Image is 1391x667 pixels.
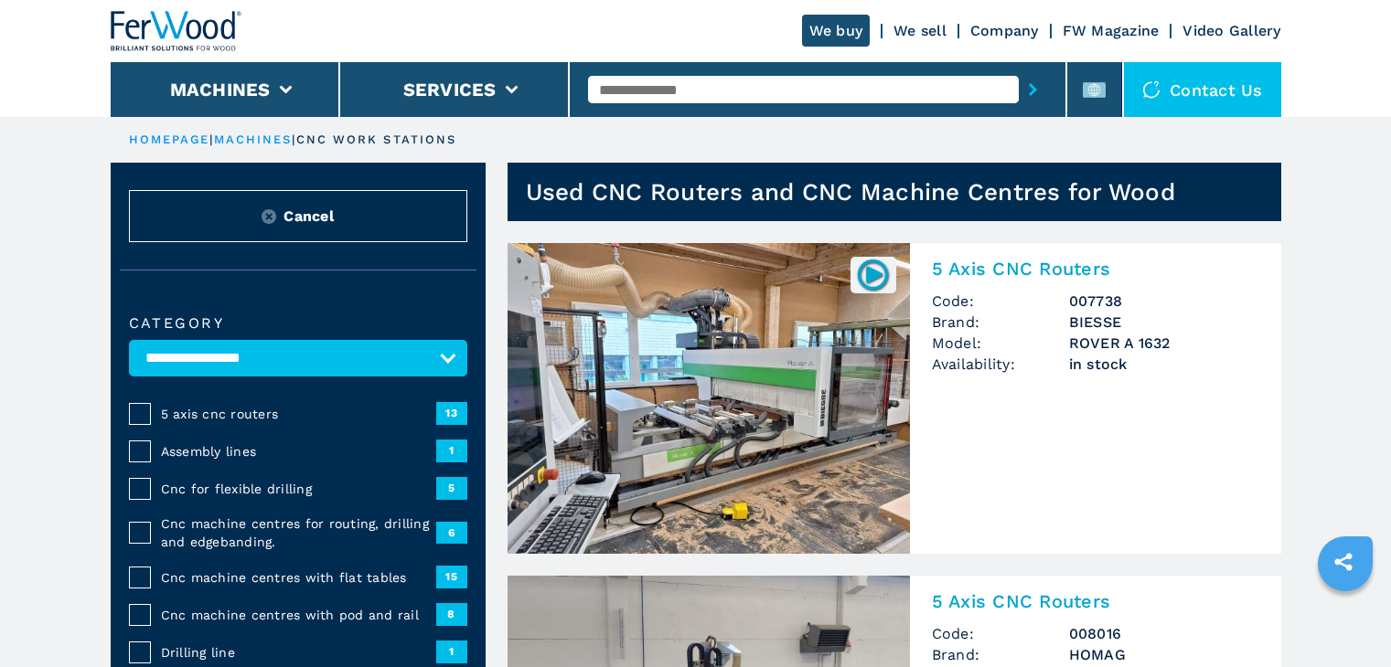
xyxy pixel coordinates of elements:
span: Code: [932,623,1069,644]
a: machines [214,132,293,146]
img: Contact us [1142,80,1161,99]
a: Company [970,22,1039,39]
h2: 5 Axis CNC Routers [932,258,1259,280]
span: Cnc for flexible drilling [161,480,436,498]
span: 13 [436,402,467,424]
span: Availability: [932,354,1069,375]
img: 007738 [855,257,891,292]
span: Brand: [932,644,1069,665]
span: 1 [436,439,467,461]
button: Services [403,79,497,101]
h1: Used CNC Routers and CNC Machine Centres for Wood [526,177,1175,206]
h3: 007738 [1069,291,1259,312]
a: HOMEPAGE [129,132,210,146]
a: 5 Axis CNC Routers BIESSE ROVER A 16320077385 Axis CNC RoutersCode:007738Brand:BIESSEModel:ROVER ... [508,243,1281,554]
span: Cnc machine centres for routing, drilling and edgebanding. [161,514,436,551]
h3: 008016 [1069,623,1259,644]
img: Reset [262,209,276,224]
span: 6 [436,522,467,544]
span: 5 [436,477,467,499]
a: We buy [802,15,871,47]
span: | [292,132,295,146]
span: Cnc machine centres with pod and rail [161,606,436,624]
span: Drilling line [161,643,436,662]
span: in stock [1069,354,1259,375]
a: We sell [893,22,947,39]
span: 5 axis cnc routers [161,405,436,423]
h3: ROVER A 1632 [1069,333,1259,354]
span: 8 [436,603,467,625]
a: FW Magazine [1063,22,1160,39]
span: | [209,132,213,146]
h3: HOMAG [1069,644,1259,665]
span: Brand: [932,312,1069,333]
span: Cancel [284,206,334,227]
div: Contact us [1124,62,1281,117]
img: Ferwood [111,11,242,51]
h2: 5 Axis CNC Routers [932,590,1259,612]
label: Category [129,316,467,331]
span: Assembly lines [161,442,436,461]
button: Machines [170,79,271,101]
p: cnc work stations [296,132,457,148]
h3: BIESSE [1069,312,1259,333]
button: ResetCancel [129,190,467,242]
iframe: Chat [1313,585,1377,653]
button: submit-button [1019,69,1047,111]
span: 1 [436,641,467,662]
span: Cnc machine centres with flat tables [161,568,436,587]
span: Model: [932,333,1069,354]
span: Code: [932,291,1069,312]
img: 5 Axis CNC Routers BIESSE ROVER A 1632 [508,243,910,554]
a: sharethis [1321,539,1366,585]
a: Video Gallery [1182,22,1280,39]
span: 15 [436,566,467,588]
